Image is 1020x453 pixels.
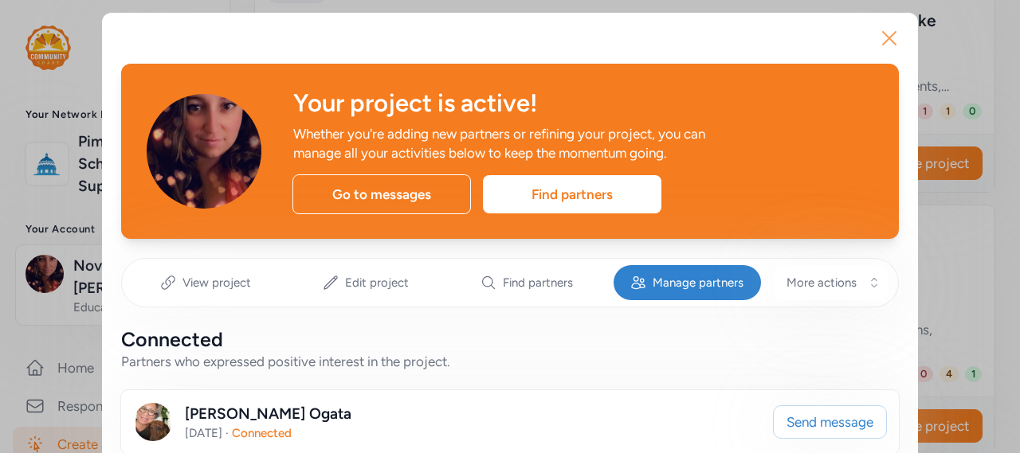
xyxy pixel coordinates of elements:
div: Connected [121,326,899,352]
span: · [226,426,229,440]
span: Send message [787,412,873,432]
span: Find partners [503,275,573,291]
span: Edit project [345,275,409,291]
div: Find partners [483,175,661,213]
span: [DATE] [185,426,222,440]
span: Connected [232,426,292,440]
span: View project [182,275,251,291]
img: Avatar [134,403,172,441]
div: [PERSON_NAME] Ogata [185,403,351,425]
span: Manage partners [653,275,743,291]
img: Avatar [147,94,261,209]
div: Go to messages [292,174,471,214]
div: Your project is active! [293,89,873,118]
button: More actions [774,265,889,300]
div: Partners who expressed positive interest in the project. [121,352,899,371]
button: Send message [773,405,887,439]
div: Whether you're adding new partners or refining your project, you can manage all your activities b... [293,124,752,162]
span: More actions [787,275,857,291]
